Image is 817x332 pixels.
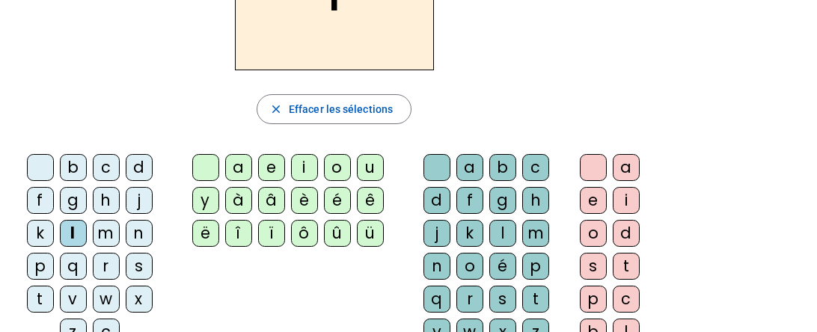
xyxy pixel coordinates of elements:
div: i [291,154,318,181]
div: t [613,253,640,280]
div: è [291,187,318,214]
div: q [60,253,87,280]
div: l [489,220,516,247]
div: f [456,187,483,214]
div: e [258,154,285,181]
div: a [225,154,252,181]
div: w [93,286,120,313]
div: m [93,220,120,247]
div: b [60,154,87,181]
div: c [522,154,549,181]
div: â [258,187,285,214]
div: a [613,154,640,181]
div: ü [357,220,384,247]
div: û [324,220,351,247]
div: n [423,253,450,280]
div: y [192,187,219,214]
div: ë [192,220,219,247]
div: h [93,187,120,214]
div: o [324,154,351,181]
div: u [357,154,384,181]
div: a [456,154,483,181]
div: d [613,220,640,247]
div: é [324,187,351,214]
div: n [126,220,153,247]
div: c [613,286,640,313]
div: t [27,286,54,313]
div: q [423,286,450,313]
div: g [60,187,87,214]
div: î [225,220,252,247]
div: i [613,187,640,214]
div: s [489,286,516,313]
div: r [93,253,120,280]
div: c [93,154,120,181]
div: e [580,187,607,214]
div: d [423,187,450,214]
div: o [580,220,607,247]
div: s [126,253,153,280]
div: d [126,154,153,181]
div: r [456,286,483,313]
div: g [489,187,516,214]
div: l [60,220,87,247]
div: k [27,220,54,247]
div: x [126,286,153,313]
div: b [489,154,516,181]
div: é [489,253,516,280]
div: t [522,286,549,313]
div: k [456,220,483,247]
div: à [225,187,252,214]
div: ï [258,220,285,247]
div: p [580,286,607,313]
div: ô [291,220,318,247]
div: f [27,187,54,214]
div: v [60,286,87,313]
span: Effacer les sélections [289,100,393,118]
div: p [27,253,54,280]
div: j [423,220,450,247]
div: h [522,187,549,214]
div: j [126,187,153,214]
div: o [456,253,483,280]
div: s [580,253,607,280]
div: ê [357,187,384,214]
div: p [522,253,549,280]
div: m [522,220,549,247]
mat-icon: close [269,102,283,116]
button: Effacer les sélections [257,94,411,124]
